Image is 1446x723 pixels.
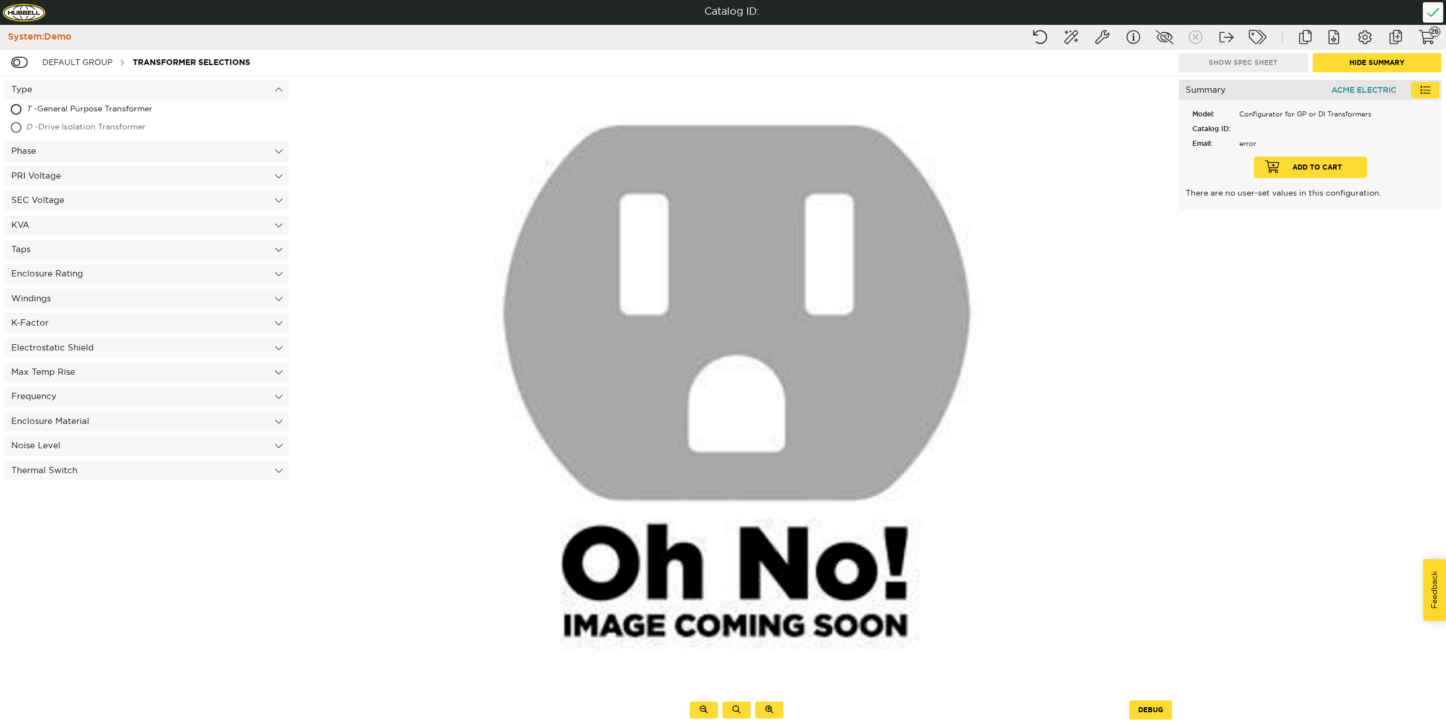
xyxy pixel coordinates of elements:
[5,240,289,259] div: Taps
[5,141,289,161] div: Phase
[1129,700,1172,720] button: Debug
[5,338,289,358] div: Electrostatic Shield
[5,436,289,456] div: Noise Level
[5,412,289,431] div: Enclosure Material
[5,387,289,406] div: Frequency
[704,5,760,20] div: Catalog ID:
[127,52,256,73] div: Transformer Selections
[1235,136,1376,151] div: error
[5,362,289,382] div: Max Temp Rise
[1179,80,1441,100] div: Summary
[1186,188,1435,200] p: There are no user-set values in this configuration.
[5,289,289,309] div: Windings
[1186,136,1235,151] div: Email
[1186,122,1235,136] div: Catalog ID
[5,191,289,210] div: SEC Voltage
[37,52,118,73] div: Default group
[1254,157,1367,178] button: Add to cart
[26,123,32,131] span: D
[5,461,289,480] div: Thermal Switch
[5,166,289,186] div: PRI Voltage
[5,264,289,284] div: Enclosure Rating
[1313,53,1442,72] button: Hide Summary
[1231,86,1396,95] span: ACME ELECTRIC
[5,80,289,99] div: Type
[26,105,31,113] span: T
[26,119,210,137] div: - Drive Isolation Transformer
[1235,107,1376,122] div: Configurator for GP or DI Transformers
[5,215,289,235] div: KVA
[2,31,72,44] div: System: Demo
[1186,107,1235,122] div: Model
[5,313,289,333] div: K-Factor
[26,101,213,119] div: - General Purpose Transformer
